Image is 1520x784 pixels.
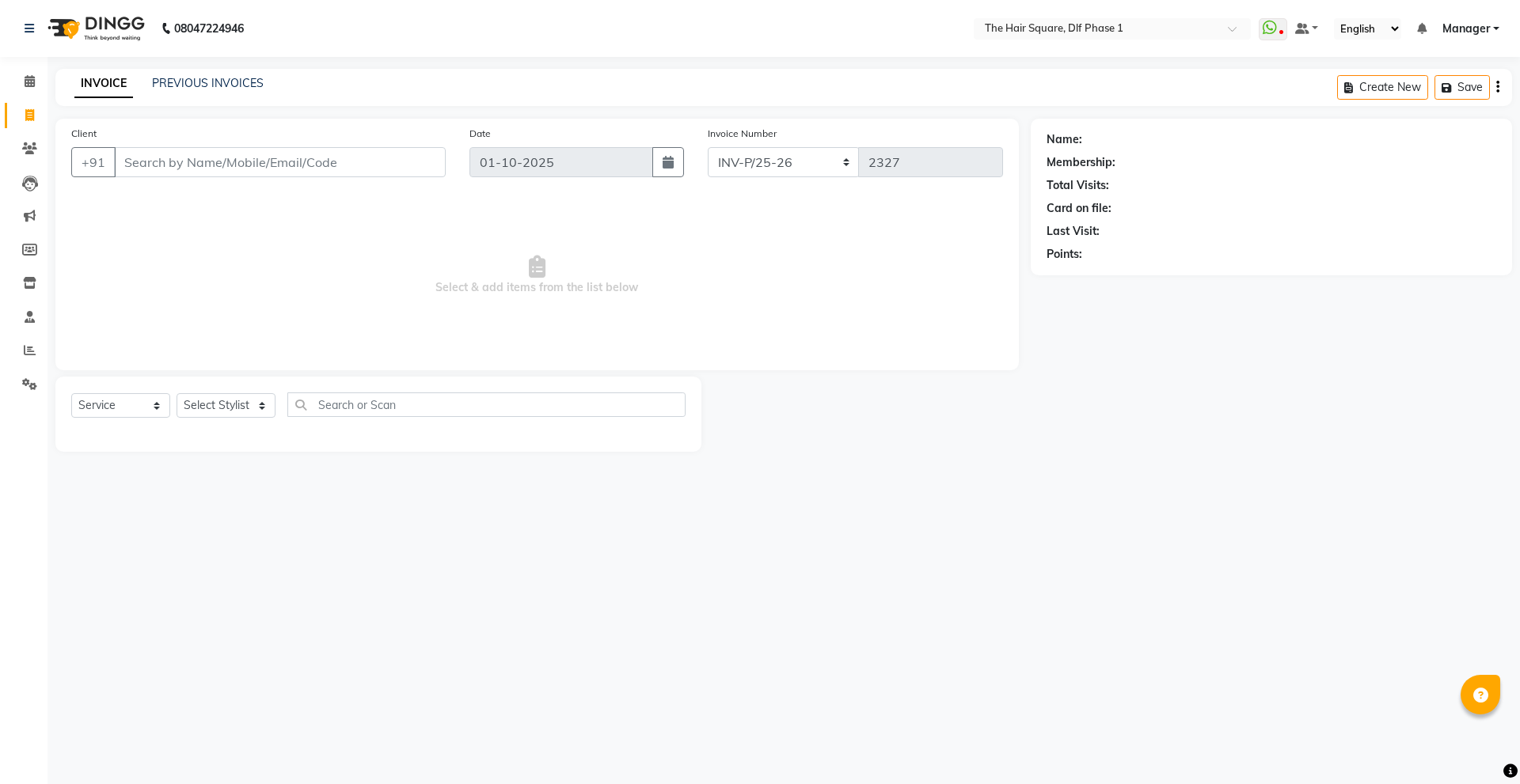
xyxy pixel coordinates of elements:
[40,6,149,51] img: logo
[74,70,133,98] a: INVOICE
[1337,75,1428,100] button: Create New
[71,196,1003,354] span: Select & add items from the list below
[1047,154,1115,171] div: Membership:
[1434,75,1490,100] button: Save
[71,147,116,177] button: +91
[1047,246,1082,263] div: Points:
[152,76,264,90] a: PREVIOUS INVOICES
[114,147,446,177] input: Search by Name/Mobile/Email/Code
[469,127,491,141] label: Date
[1047,200,1111,217] div: Card on file:
[1453,721,1504,768] iframe: chat widget
[1047,131,1082,148] div: Name:
[287,392,686,417] input: Search or Scan
[174,6,244,51] b: 08047224946
[1047,177,1109,194] div: Total Visits:
[71,127,97,141] label: Client
[1442,21,1490,37] span: Manager
[1047,223,1100,240] div: Last Visit:
[708,127,777,141] label: Invoice Number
